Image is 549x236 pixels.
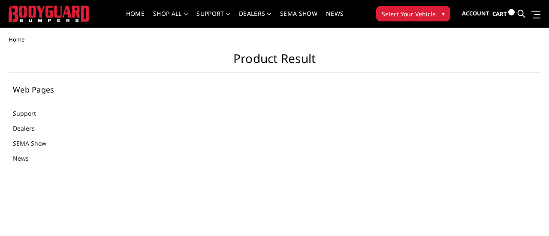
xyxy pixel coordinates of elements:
span: Account [462,9,489,17]
a: Home [126,11,145,27]
span: ▾ [442,9,445,18]
a: Support [13,109,47,118]
span: Select Your Vehicle [382,9,436,18]
a: Dealers [239,11,271,27]
span: Home [9,36,24,43]
a: Support [196,11,230,27]
img: BODYGUARD BUMPERS [9,6,90,21]
a: Cart [492,2,515,26]
a: SEMA Show [280,11,317,27]
h5: Web Pages [13,86,106,93]
span: Cart [492,10,507,18]
h1: Product Result [9,51,540,73]
a: Account [462,2,489,25]
a: Dealers [13,124,45,133]
a: SEMA Show [13,139,57,148]
a: News [326,11,344,27]
a: shop all [153,11,188,27]
button: Select Your Vehicle [376,6,450,21]
a: News [13,154,39,163]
